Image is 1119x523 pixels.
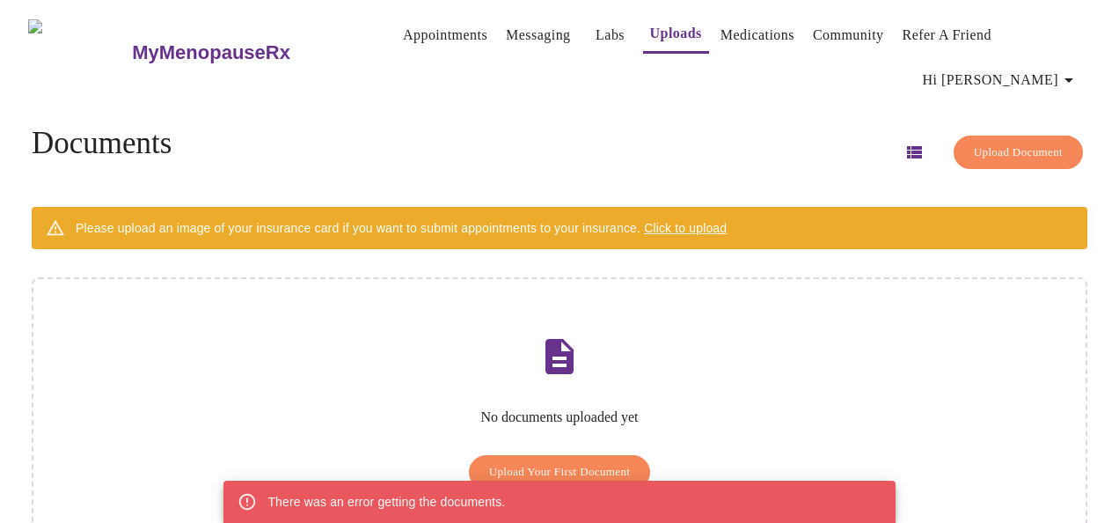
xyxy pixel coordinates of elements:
[713,18,801,53] button: Medications
[267,486,505,518] div: There was an error getting the documents.
[28,19,130,85] img: MyMenopauseRx Logo
[499,18,577,53] button: Messaging
[916,63,1086,98] button: Hi [PERSON_NAME]
[923,68,1079,92] span: Hi [PERSON_NAME]
[896,18,999,53] button: Refer a Friend
[55,409,1064,425] p: No documents uploaded yet
[489,462,631,482] span: Upload Your First Document
[813,23,884,48] a: Community
[954,136,1083,170] button: Upload Document
[582,18,639,53] button: Labs
[506,23,570,48] a: Messaging
[720,23,794,48] a: Medications
[403,23,487,48] a: Appointments
[130,22,361,84] a: MyMenopauseRx
[644,221,727,235] span: Click to upload
[650,21,702,46] a: Uploads
[903,23,992,48] a: Refer a Friend
[132,41,290,64] h3: MyMenopauseRx
[974,143,1063,163] span: Upload Document
[806,18,891,53] button: Community
[596,23,625,48] a: Labs
[643,16,709,54] button: Uploads
[893,131,935,173] button: Switch to list view
[396,18,494,53] button: Appointments
[469,455,651,490] button: Upload Your First Document
[76,212,727,244] div: Please upload an image of your insurance card if you want to submit appointments to your insurance.
[32,126,172,161] h4: Documents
